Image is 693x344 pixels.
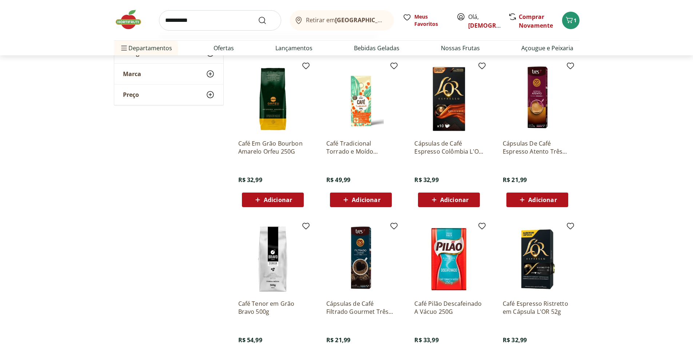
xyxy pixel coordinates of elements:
[503,64,572,134] img: Cápsulas De Café Espresso Atento Três Corações
[354,44,399,52] a: Bebidas Geladas
[503,225,572,294] img: Café Espresso Ristretto em Cápsula L'OR 52g
[352,197,380,203] span: Adicionar
[238,300,307,316] a: Café Tenor em Grão Bravo 500g
[326,64,395,134] img: Café Tradicional Torrado e Moído Natural Da Terra 500g
[326,225,395,294] img: Cápsulas de Café Filtrado Gourmet Três Corações 8 unidades
[159,10,281,31] input: search
[414,13,448,28] span: Meus Favoritos
[503,176,527,184] span: R$ 21,99
[503,139,572,155] a: Cápsulas De Café Espresso Atento Três Corações
[574,17,577,24] span: 1
[468,21,534,29] a: [DEMOGRAPHIC_DATA]
[290,10,394,31] button: Retirar em[GEOGRAPHIC_DATA]/[GEOGRAPHIC_DATA]
[403,13,448,28] a: Meus Favoritos
[264,197,292,203] span: Adicionar
[123,70,141,78] span: Marca
[306,17,386,23] span: Retirar em
[562,12,580,29] button: Carrinho
[414,64,483,134] img: Cápsulas de Café Espresso Colômbia L'OR 52g
[114,64,223,84] button: Marca
[519,13,553,29] a: Comprar Novamente
[414,139,483,155] a: Cápsulas de Café Espresso Colômbia L'OR 52g
[120,39,172,57] span: Departamentos
[414,225,483,294] img: Café Pilão Descafeinado A Vácuo 250G
[123,91,139,98] span: Preço
[414,336,438,344] span: R$ 33,99
[330,193,392,207] button: Adicionar
[468,12,501,30] span: Olá,
[114,9,150,31] img: Hortifruti
[440,197,469,203] span: Adicionar
[335,16,458,24] b: [GEOGRAPHIC_DATA]/[GEOGRAPHIC_DATA]
[326,139,395,155] a: Café Tradicional Torrado e Moído Natural Da Terra 500g
[528,197,557,203] span: Adicionar
[238,336,262,344] span: R$ 54,99
[238,225,307,294] img: Café Tenor em Grão Bravo 500g
[441,44,480,52] a: Nossas Frutas
[414,300,483,316] a: Café Pilão Descafeinado A Vácuo 250G
[120,39,128,57] button: Menu
[503,300,572,316] a: Café Espresso Ristretto em Cápsula L'OR 52g
[238,139,307,155] a: Café Em Grão Bourbon Amarelo Orfeu 250G
[242,193,304,207] button: Adicionar
[521,44,573,52] a: Açougue e Peixaria
[418,193,480,207] button: Adicionar
[414,176,438,184] span: R$ 32,99
[326,300,395,316] a: Cápsulas de Café Filtrado Gourmet Três Corações 8 unidades
[114,84,223,105] button: Preço
[238,64,307,134] img: Café Em Grão Bourbon Amarelo Orfeu 250G
[326,336,350,344] span: R$ 21,99
[506,193,568,207] button: Adicionar
[503,336,527,344] span: R$ 32,99
[275,44,312,52] a: Lançamentos
[258,16,275,25] button: Submit Search
[238,176,262,184] span: R$ 32,99
[214,44,234,52] a: Ofertas
[326,176,350,184] span: R$ 49,99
